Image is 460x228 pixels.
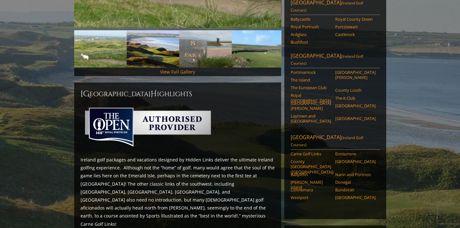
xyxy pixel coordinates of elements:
[291,187,331,192] a: Connemara
[291,151,331,156] a: Carne Golf Links
[291,113,331,124] a: Laytown and [GEOGRAPHIC_DATA]
[291,172,331,177] a: Ballyliffin
[335,70,376,80] a: [GEOGRAPHIC_DATA][PERSON_NAME]
[291,52,380,68] a: [GEOGRAPHIC_DATA](Ireland Golf Courses)
[291,180,331,190] a: [PERSON_NAME] Island
[81,156,275,228] p: Ireland golf packages and vacations designed by Hidden Links deliver the ultimate Ireland golfing...
[291,53,363,66] span: (Ireland Golf Courses)
[291,70,331,75] a: Portmarnock
[291,77,331,82] a: The Island
[291,101,331,111] a: [GEOGRAPHIC_DATA][PERSON_NAME]
[291,134,380,150] a: [GEOGRAPHIC_DATA](Ireland Golf Courses)
[335,88,376,93] a: County Louth
[151,89,157,99] span: H
[335,159,376,164] a: [GEOGRAPHIC_DATA]
[291,135,363,147] span: (Ireland Golf Courses)
[291,17,331,22] a: Ballycastle
[291,39,331,45] a: Bushfoot
[291,24,331,29] a: Royal Portrush
[291,195,331,200] a: Westport
[291,0,363,13] span: (Ireland Golf Courses)
[335,180,376,185] a: Donegal
[81,89,275,99] h2: [GEOGRAPHIC_DATA] ighlights
[291,32,331,37] a: Ardglass
[335,17,376,22] a: Royal County Down
[335,116,376,121] a: [GEOGRAPHIC_DATA]
[291,93,331,103] a: Royal [GEOGRAPHIC_DATA]
[291,85,331,90] a: The European Club
[335,24,376,29] a: Portstewart
[335,103,376,108] a: [GEOGRAPHIC_DATA]
[291,159,331,175] a: County [GEOGRAPHIC_DATA] ([GEOGRAPHIC_DATA])
[335,151,376,156] a: Enniscrone
[335,32,376,37] a: Castlerock
[160,69,195,75] a: View Full Gallery
[335,96,376,101] a: The K Club
[335,187,376,192] a: Bundoran
[335,195,376,200] a: [GEOGRAPHIC_DATA]
[335,172,376,177] a: Narin and Portnoo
